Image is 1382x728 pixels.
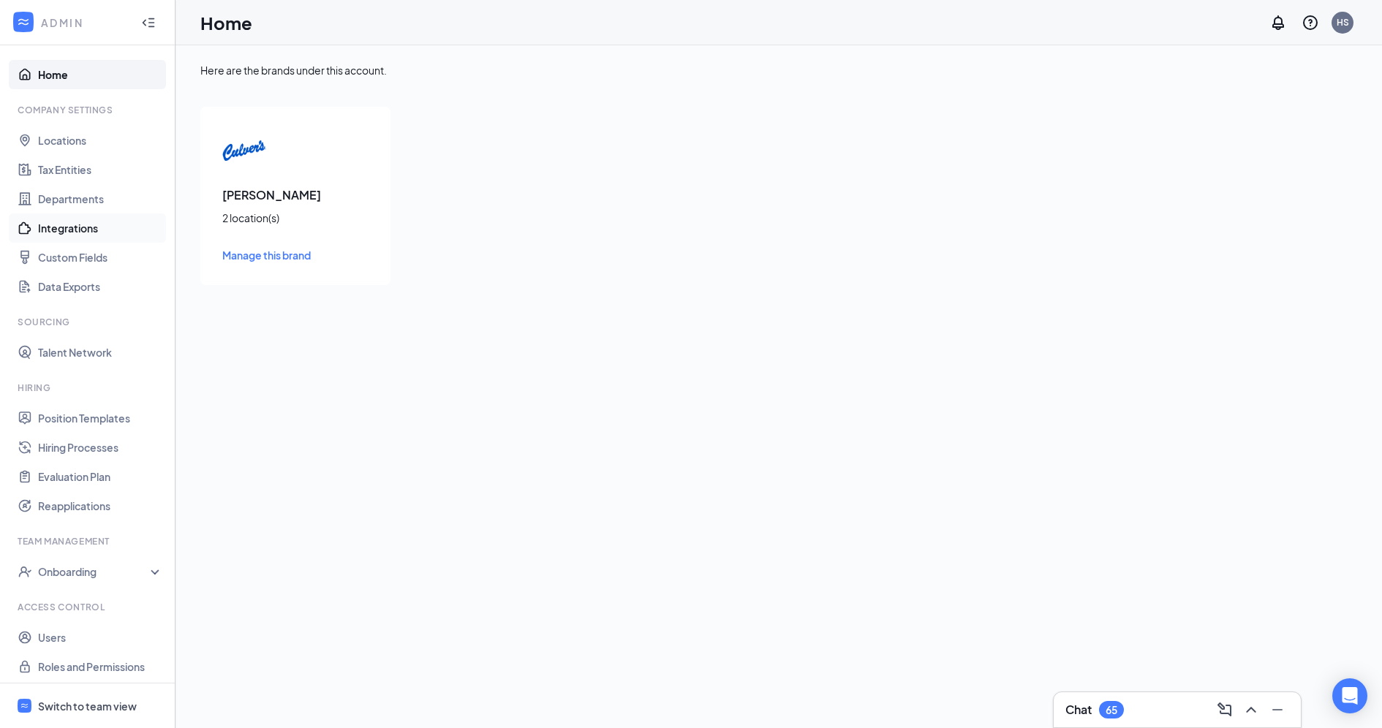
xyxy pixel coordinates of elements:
[38,652,163,681] a: Roles and Permissions
[18,382,160,394] div: Hiring
[1302,14,1319,31] svg: QuestionInfo
[18,535,160,547] div: Team Management
[16,15,31,29] svg: WorkstreamLogo
[38,699,137,713] div: Switch to team view
[38,338,163,367] a: Talent Network
[38,403,163,433] a: Position Templates
[38,272,163,301] a: Data Exports
[38,623,163,652] a: Users
[1266,698,1289,721] button: Minimize
[200,10,252,35] h1: Home
[222,211,369,225] div: 2 location(s)
[18,564,32,579] svg: UserCheck
[222,187,369,203] h3: [PERSON_NAME]
[38,126,163,155] a: Locations
[1106,704,1117,716] div: 65
[41,15,128,30] div: ADMIN
[38,462,163,491] a: Evaluation Plan
[18,316,160,328] div: Sourcing
[1216,701,1234,718] svg: ComposeMessage
[38,564,151,579] div: Onboarding
[1239,698,1263,721] button: ChevronUp
[1269,701,1286,718] svg: Minimize
[200,63,1357,77] div: Here are the brands under this account.
[1332,678,1367,713] div: Open Intercom Messenger
[1269,14,1287,31] svg: Notifications
[1337,16,1349,29] div: HS
[222,129,266,172] img: Culver's logo
[38,155,163,184] a: Tax Entities
[1213,698,1236,721] button: ComposeMessage
[38,491,163,520] a: Reapplications
[141,15,156,30] svg: Collapse
[38,433,163,462] a: Hiring Processes
[1242,701,1260,718] svg: ChevronUp
[38,60,163,89] a: Home
[38,184,163,213] a: Departments
[18,601,160,613] div: Access control
[18,104,160,116] div: Company Settings
[38,213,163,243] a: Integrations
[20,701,29,710] svg: WorkstreamLogo
[222,249,311,262] span: Manage this brand
[38,243,163,272] a: Custom Fields
[222,247,369,263] a: Manage this brand
[1065,702,1092,718] h3: Chat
